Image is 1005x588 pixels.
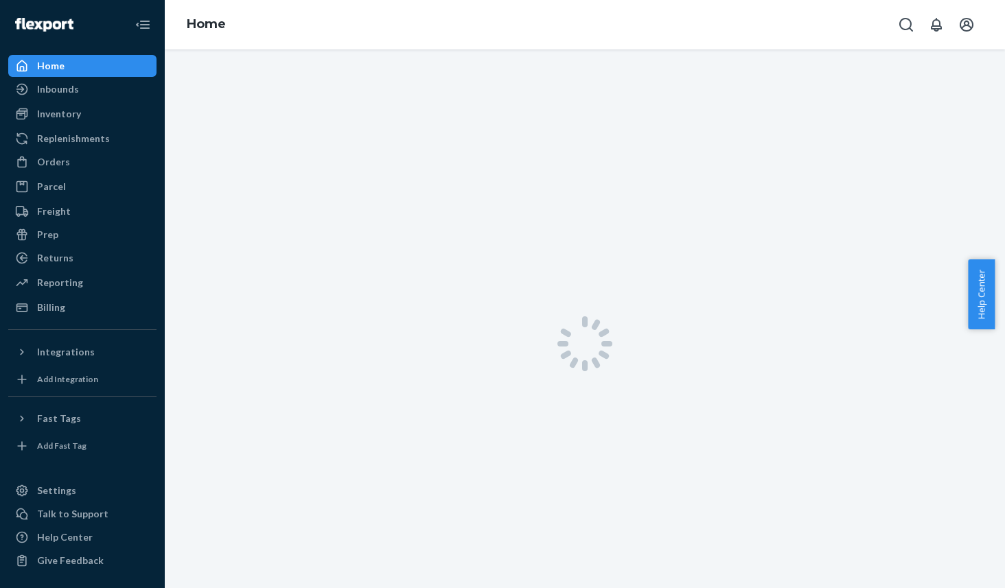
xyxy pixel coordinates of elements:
[15,18,73,32] img: Flexport logo
[953,11,980,38] button: Open account menu
[8,368,157,390] a: Add Integration
[37,507,108,521] div: Talk to Support
[37,228,58,242] div: Prep
[8,503,157,525] button: Talk to Support
[129,11,157,38] button: Close Navigation
[37,345,95,359] div: Integrations
[8,128,157,150] a: Replenishments
[8,480,157,502] a: Settings
[37,107,81,121] div: Inventory
[923,11,950,38] button: Open notifications
[8,408,157,430] button: Fast Tags
[968,259,995,329] button: Help Center
[8,247,157,269] a: Returns
[8,272,157,294] a: Reporting
[37,530,93,544] div: Help Center
[37,412,81,425] div: Fast Tags
[176,5,237,45] ol: breadcrumbs
[37,155,70,169] div: Orders
[37,484,76,497] div: Settings
[37,440,86,451] div: Add Fast Tag
[37,180,66,193] div: Parcel
[8,78,157,100] a: Inbounds
[37,82,79,96] div: Inbounds
[187,16,226,32] a: Home
[8,151,157,173] a: Orders
[8,55,157,77] a: Home
[8,435,157,457] a: Add Fast Tag
[8,224,157,246] a: Prep
[37,204,71,218] div: Freight
[8,550,157,572] button: Give Feedback
[37,276,83,290] div: Reporting
[8,296,157,318] a: Billing
[37,301,65,314] div: Billing
[37,554,104,567] div: Give Feedback
[37,373,98,385] div: Add Integration
[8,200,157,222] a: Freight
[892,11,920,38] button: Open Search Box
[37,251,73,265] div: Returns
[8,103,157,125] a: Inventory
[8,526,157,548] a: Help Center
[37,59,65,73] div: Home
[8,176,157,198] a: Parcel
[37,132,110,145] div: Replenishments
[8,341,157,363] button: Integrations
